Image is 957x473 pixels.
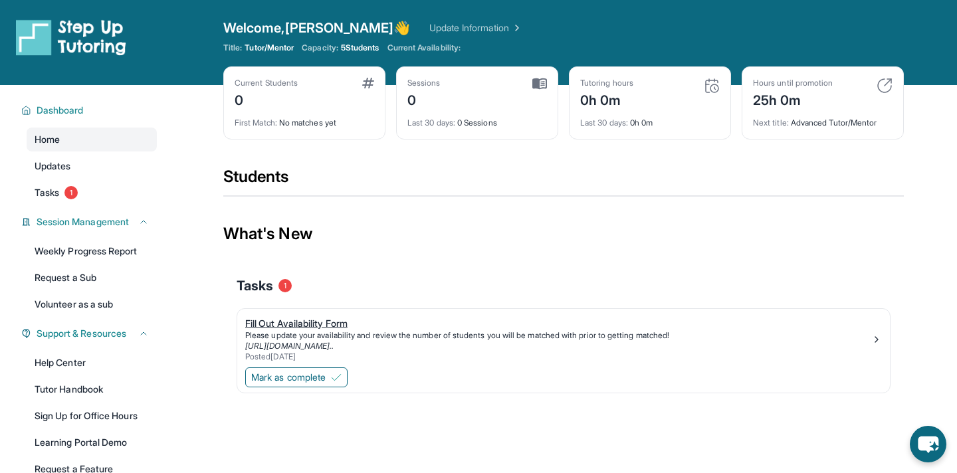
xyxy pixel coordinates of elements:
[27,351,157,375] a: Help Center
[235,78,298,88] div: Current Students
[331,372,342,383] img: Mark as complete
[235,118,277,128] span: First Match :
[429,21,522,35] a: Update Information
[235,110,374,128] div: No matches yet
[245,351,871,362] div: Posted [DATE]
[910,426,946,462] button: chat-button
[251,371,326,384] span: Mark as complete
[407,78,441,88] div: Sessions
[37,215,129,229] span: Session Management
[407,110,547,128] div: 0 Sessions
[27,181,157,205] a: Tasks1
[27,292,157,316] a: Volunteer as a sub
[237,276,273,295] span: Tasks
[31,327,149,340] button: Support & Resources
[302,43,338,53] span: Capacity:
[27,239,157,263] a: Weekly Progress Report
[27,266,157,290] a: Request a Sub
[245,317,871,330] div: Fill Out Availability Form
[753,78,833,88] div: Hours until promotion
[877,78,893,94] img: card
[235,88,298,110] div: 0
[27,404,157,428] a: Sign Up for Office Hours
[27,154,157,178] a: Updates
[223,166,904,195] div: Students
[704,78,720,94] img: card
[753,118,789,128] span: Next title :
[245,43,294,53] span: Tutor/Mentor
[37,327,126,340] span: Support & Resources
[580,88,633,110] div: 0h 0m
[407,88,441,110] div: 0
[245,367,348,387] button: Mark as complete
[362,78,374,88] img: card
[35,159,71,173] span: Updates
[64,186,78,199] span: 1
[35,186,59,199] span: Tasks
[341,43,379,53] span: 5 Students
[753,110,893,128] div: Advanced Tutor/Mentor
[509,21,522,35] img: Chevron Right
[580,110,720,128] div: 0h 0m
[223,205,904,263] div: What's New
[31,104,149,117] button: Dashboard
[278,279,292,292] span: 1
[35,133,60,146] span: Home
[27,377,157,401] a: Tutor Handbook
[245,330,871,341] div: Please update your availability and review the number of students you will be matched with prior ...
[407,118,455,128] span: Last 30 days :
[753,88,833,110] div: 25h 0m
[31,215,149,229] button: Session Management
[27,430,157,454] a: Learning Portal Demo
[37,104,84,117] span: Dashboard
[237,309,890,365] a: Fill Out Availability FormPlease update your availability and review the number of students you w...
[532,78,547,90] img: card
[580,78,633,88] div: Tutoring hours
[223,19,411,37] span: Welcome, [PERSON_NAME] 👋
[387,43,461,53] span: Current Availability:
[223,43,242,53] span: Title:
[27,128,157,151] a: Home
[580,118,628,128] span: Last 30 days :
[16,19,126,56] img: logo
[245,341,334,351] a: [URL][DOMAIN_NAME]..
